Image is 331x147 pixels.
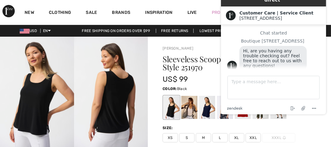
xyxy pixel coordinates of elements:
[49,10,71,16] a: Clothing
[163,75,188,84] span: US$ 99
[164,96,179,119] div: Black
[86,10,97,16] a: Sale
[20,29,30,34] img: US Dollar
[199,96,215,119] div: Midnight Blue
[163,46,193,51] a: [PERSON_NAME]
[14,4,26,10] span: Chat
[77,29,155,33] a: Free shipping on orders over $99
[25,10,34,16] a: New
[181,96,197,119] div: Vanilla 30
[212,9,224,16] a: Prom
[177,87,187,91] span: Black
[212,133,228,142] span: L
[145,10,172,16] span: Inspiration
[196,133,211,142] span: M
[163,55,291,71] h1: Sleeveless Scoop Neck Pullover Style 251970
[43,29,51,33] span: EN
[163,125,174,131] div: Size:
[20,29,39,33] span: USD
[156,29,194,33] a: Free Returns
[246,133,261,142] span: XXL
[195,29,254,33] a: Lowest Price Guarantee
[283,136,286,139] img: ring-m.svg
[2,5,15,17] img: 1ère Avenue
[112,10,131,16] a: Brands
[229,133,244,142] span: XL
[163,133,178,142] span: XS
[262,133,295,142] span: XXXL
[187,9,197,16] a: Live
[163,87,177,91] span: Color:
[179,133,195,142] span: S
